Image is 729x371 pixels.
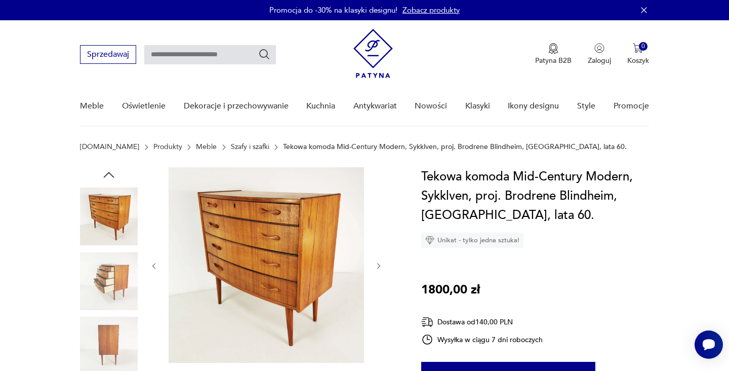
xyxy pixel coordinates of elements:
img: Ikona koszyka [633,43,643,53]
button: Zaloguj [588,43,611,65]
img: Ikonka użytkownika [594,43,604,53]
img: Ikona medalu [548,43,558,54]
a: Szafy i szafki [231,143,269,151]
p: Promocja do -30% na klasyki designu! [269,5,397,15]
img: Patyna - sklep z meblami i dekoracjami vintage [353,29,393,78]
a: Produkty [153,143,182,151]
a: Style [577,87,595,126]
p: 1800,00 zł [421,280,480,300]
img: Zdjęcie produktu Tekowa komoda Mid-Century Modern, Sykklven, proj. Brodrene Blindheim, Norwegia, ... [169,167,364,363]
button: Sprzedawaj [80,45,136,64]
a: Ikona medaluPatyna B2B [535,43,572,65]
img: Ikona diamentu [425,236,434,245]
button: Szukaj [258,48,270,60]
a: Zobacz produkty [402,5,460,15]
div: 0 [639,42,647,51]
a: Klasyki [465,87,490,126]
a: Meble [80,87,104,126]
a: [DOMAIN_NAME] [80,143,139,151]
a: Meble [196,143,217,151]
a: Dekoracje i przechowywanie [184,87,289,126]
div: Unikat - tylko jedna sztuka! [421,233,523,248]
div: Dostawa od 140,00 PLN [421,316,543,328]
img: Zdjęcie produktu Tekowa komoda Mid-Century Modern, Sykklven, proj. Brodrene Blindheim, Norwegia, ... [80,252,138,310]
a: Kuchnia [306,87,335,126]
a: Promocje [614,87,649,126]
p: Zaloguj [588,56,611,65]
div: Wysyłka w ciągu 7 dni roboczych [421,333,543,346]
a: Oświetlenie [122,87,166,126]
p: Koszyk [627,56,649,65]
a: Sprzedawaj [80,52,136,59]
iframe: Smartsupp widget button [695,330,723,359]
a: Ikony designu [508,87,559,126]
a: Antykwariat [353,87,397,126]
p: Patyna B2B [535,56,572,65]
button: 0Koszyk [627,43,649,65]
p: Tekowa komoda Mid-Century Modern, Sykklven, proj. Brodrene Blindheim, [GEOGRAPHIC_DATA], lata 60. [283,143,627,151]
button: Patyna B2B [535,43,572,65]
img: Ikona dostawy [421,316,433,328]
img: Zdjęcie produktu Tekowa komoda Mid-Century Modern, Sykklven, proj. Brodrene Blindheim, Norwegia, ... [80,188,138,245]
h1: Tekowa komoda Mid-Century Modern, Sykklven, proj. Brodrene Blindheim, [GEOGRAPHIC_DATA], lata 60. [421,167,649,225]
a: Nowości [415,87,447,126]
